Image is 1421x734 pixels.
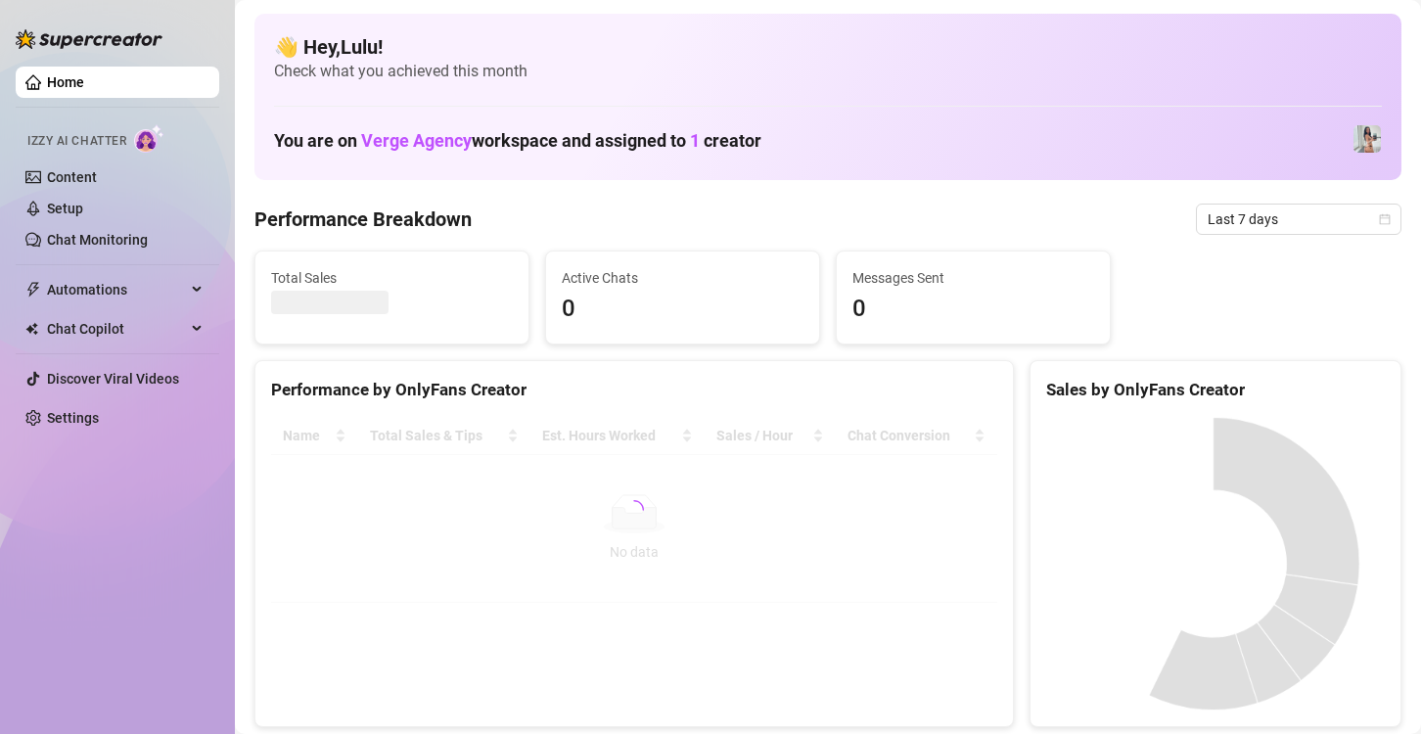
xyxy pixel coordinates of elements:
span: thunderbolt [25,282,41,298]
a: Home [47,74,84,90]
img: AI Chatter [134,124,164,153]
span: Automations [47,274,186,305]
a: Setup [47,201,83,216]
span: Chat Copilot [47,313,186,344]
span: 0 [852,291,1094,328]
h4: Performance Breakdown [254,206,472,233]
span: Active Chats [562,267,803,289]
span: Total Sales [271,267,513,289]
a: Discover Viral Videos [47,371,179,387]
span: Verge Agency [361,130,472,151]
span: 0 [562,291,803,328]
img: neiima [1353,125,1381,153]
img: Chat Copilot [25,322,38,336]
span: Last 7 days [1208,205,1390,234]
div: Sales by OnlyFans Creator [1046,377,1385,403]
span: loading [624,500,644,520]
span: 1 [690,130,700,151]
span: Messages Sent [852,267,1094,289]
h4: 👋 Hey, Lulu ! [274,33,1382,61]
span: Izzy AI Chatter [27,132,126,151]
img: logo-BBDzfeDw.svg [16,29,162,49]
span: calendar [1379,213,1391,225]
a: Settings [47,410,99,426]
span: Check what you achieved this month [274,61,1382,82]
h1: You are on workspace and assigned to creator [274,130,761,152]
a: Chat Monitoring [47,232,148,248]
a: Content [47,169,97,185]
div: Performance by OnlyFans Creator [271,377,997,403]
